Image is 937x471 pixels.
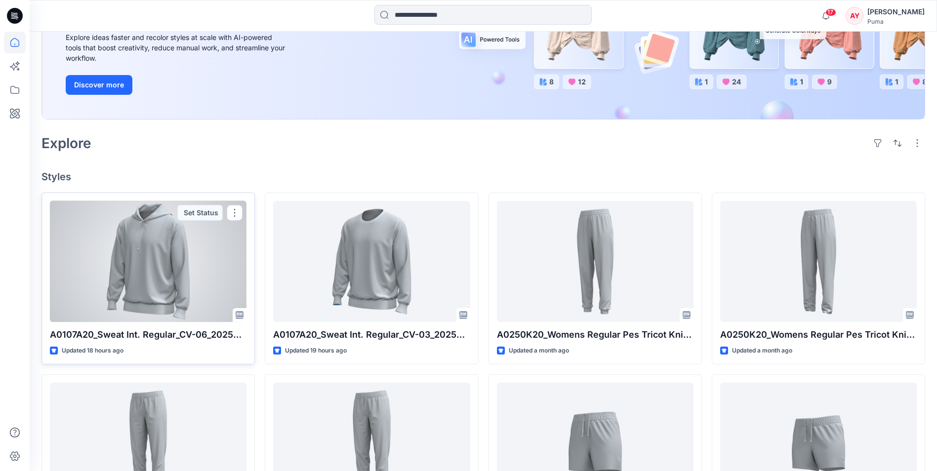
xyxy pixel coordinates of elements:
[50,201,246,322] a: A0107A20_Sweat Int. Regular_CV-06_20250918
[273,201,470,322] a: A0107A20_Sweat Int. Regular_CV-03_20250918
[50,328,246,342] p: A0107A20_Sweat Int. Regular_CV-06_20250918
[273,328,470,342] p: A0107A20_Sweat Int. Regular_CV-03_20250918
[720,201,917,322] a: A0250K20_Womens Regular Pes Tricot Knit Pants_High Rise_Open Hem_CV02
[720,328,917,342] p: A0250K20_Womens Regular Pes Tricot Knit Pants_High Rise_Open Hem_CV02
[509,346,569,356] p: Updated a month ago
[66,32,288,63] div: Explore ideas faster and recolor styles at scale with AI-powered tools that boost creativity, red...
[867,18,925,25] div: Puma
[41,171,925,183] h4: Styles
[285,346,347,356] p: Updated 19 hours ago
[66,75,288,95] a: Discover more
[497,201,693,322] a: A0250K20_Womens Regular Pes Tricot Knit Pants_High Rise_Closed cuff_CV01
[867,6,925,18] div: [PERSON_NAME]
[732,346,792,356] p: Updated a month ago
[62,346,123,356] p: Updated 18 hours ago
[497,328,693,342] p: A0250K20_Womens Regular Pes Tricot Knit Pants_High Rise_Closed cuff_CV01
[825,8,836,16] span: 17
[41,135,91,151] h2: Explore
[66,75,132,95] button: Discover more
[846,7,863,25] div: AY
